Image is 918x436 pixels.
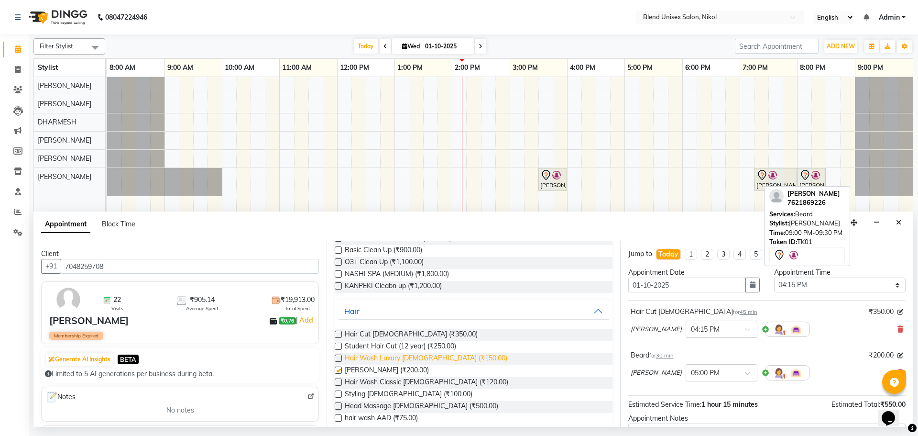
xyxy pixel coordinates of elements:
span: Head Massage [DEMOGRAPHIC_DATA] (₹500.00) [345,401,498,413]
span: Styling [DEMOGRAPHIC_DATA] (₹100.00) [345,389,472,401]
span: 30 min [656,352,674,359]
div: 7621869226 [787,198,840,208]
div: Appointment Notes [628,414,906,424]
small: for [733,309,757,315]
div: TK01 [769,237,845,247]
span: Hair Wash Classic [DEMOGRAPHIC_DATA] (₹120.00) [345,377,508,389]
div: [PERSON_NAME] [769,219,845,228]
span: Token ID: [769,238,797,246]
img: profile [769,189,784,203]
span: Basic Clean Up (₹900.00) [345,245,422,257]
span: 45 min [740,309,757,315]
a: 11:00 AM [280,61,314,75]
span: O3+ Clean Up (₹1,100.00) [345,257,424,269]
span: Estimated Service Time: [628,400,701,409]
span: ₹19,913.00 [281,295,315,305]
span: [PERSON_NAME] [631,324,682,334]
span: [PERSON_NAME] [38,81,91,90]
span: BETA [118,355,139,364]
span: ₹350.00 [869,307,894,317]
button: ADD NEW [824,40,857,53]
div: Beard [631,350,674,360]
a: 9:00 PM [855,61,885,75]
button: Close [892,215,906,230]
a: 3:00 PM [510,61,540,75]
span: Estimated Total: [831,400,880,409]
span: No notes [166,405,194,415]
a: 9:00 AM [165,61,196,75]
span: 22 [113,295,121,305]
img: Hairdresser.png [773,324,785,335]
span: Wed [400,43,422,50]
span: [PERSON_NAME] [38,136,91,145]
div: Today [658,249,678,259]
li: 5 [750,249,762,260]
span: Admin [879,12,900,22]
img: avatar [55,286,82,313]
span: Stylist [38,63,58,72]
small: for [649,352,674,359]
span: Hair Wash Luxury [DEMOGRAPHIC_DATA] (₹150.00) [345,353,507,365]
img: logo [24,4,90,31]
div: 09:00 PM-09:30 PM [769,228,845,238]
span: ₹0.76 [279,317,296,325]
span: KANPEKI Cleabn up (₹1,200.00) [345,281,442,293]
input: 2025-10-01 [422,39,470,54]
a: 5:00 PM [625,61,655,75]
span: [PERSON_NAME] [38,154,91,163]
img: Interior.png [790,324,802,335]
span: Beard [795,210,813,218]
span: ADD NEW [827,43,855,50]
a: Add [298,314,315,326]
input: Search Appointment [735,39,819,54]
span: [PERSON_NAME] [787,190,840,197]
span: Time: [769,229,785,236]
span: Filter Stylist [40,42,73,50]
div: [PERSON_NAME], TK02, 03:30 PM-04:00 PM, [PERSON_NAME] [539,169,566,190]
span: | [296,314,315,326]
a: 7:00 PM [740,61,770,75]
span: Average Spent [186,305,219,312]
span: [PERSON_NAME] [38,172,91,181]
div: Limited to 5 AI generations per business during beta. [45,369,315,379]
img: Hairdresser.png [773,367,785,379]
span: Hair Cut [DEMOGRAPHIC_DATA] (₹350.00) [345,329,478,341]
span: Services: [769,210,795,218]
span: [PERSON_NAME] (₹200.00) [345,365,429,377]
a: 8:00 AM [107,61,138,75]
div: Appointment Time [774,268,906,278]
li: 2 [701,249,713,260]
span: Notes [45,391,76,403]
button: +91 [41,259,61,274]
span: Student Hair Cut (12 year) (₹250.00) [345,341,456,353]
li: 4 [733,249,746,260]
div: Jump to [628,249,652,259]
b: 08047224946 [105,4,147,31]
i: Edit price [897,309,903,315]
span: hair wash AAD (₹75.00) [345,413,418,425]
img: Interior.png [790,367,802,379]
span: Total Spent [285,305,310,312]
li: 3 [717,249,730,260]
span: [PERSON_NAME] [38,100,91,108]
span: DHARMESH [38,118,76,126]
span: Today [354,39,378,54]
a: 4:00 PM [568,61,598,75]
span: Stylist: [769,219,789,227]
div: [PERSON_NAME], TK01, 08:00 PM-08:30 PM, [PERSON_NAME] [798,169,825,190]
iframe: chat widget [878,398,908,426]
span: Block Time [102,220,135,228]
span: ₹905.14 [190,295,215,305]
a: 2:00 PM [452,61,482,75]
i: Edit price [897,353,903,358]
div: Client [41,249,319,259]
span: ₹200.00 [869,350,894,360]
span: Appointment [41,216,90,233]
div: [PERSON_NAME], TK01, 07:15 PM-08:00 PM, Hair Cut [DEMOGRAPHIC_DATA] [755,169,796,190]
span: NASHI SPA (MEDIUM) (₹1,800.00) [345,269,449,281]
div: Hair [344,305,360,317]
button: Generate AI Insights [46,353,113,366]
input: Search by Name/Mobile/Email/Code [61,259,319,274]
button: Hair [339,302,608,320]
div: Appointment Date [628,268,760,278]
